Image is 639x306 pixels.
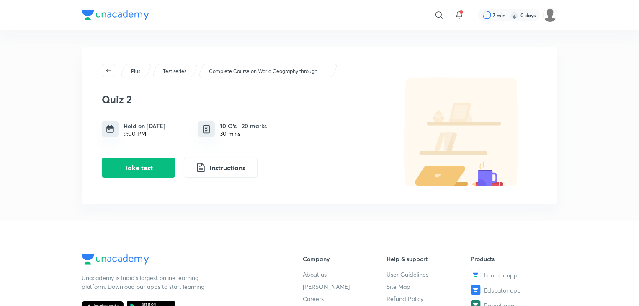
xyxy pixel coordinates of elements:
h6: Company [303,254,387,263]
p: Test series [163,67,186,75]
a: Test series [162,67,188,75]
p: Unacademy is India’s largest online learning platform. Download our apps to start learning [82,273,207,291]
a: User Guidelines [387,270,471,279]
span: Educator app [484,286,521,295]
img: Learner app [471,270,481,280]
a: Refund Policy [387,294,471,303]
div: 9:00 PM [124,130,165,137]
div: 30 mins [220,130,267,137]
span: Learner app [484,271,518,280]
button: Instructions [184,158,258,178]
a: Learner app [471,270,555,280]
h6: Held on [DATE] [124,122,165,130]
h6: Help & support [387,254,471,263]
img: shubham [543,8,557,22]
p: Complete Course on World Geography through Maps [209,67,326,75]
a: Complete Course on World Geography through Maps [208,67,328,75]
h6: Products [471,254,555,263]
a: Careers [303,294,387,303]
img: default [386,77,537,186]
a: Company Logo [82,254,276,267]
a: Site Map [387,282,471,291]
a: Plus [130,67,142,75]
img: quiz info [201,124,212,135]
img: streak [510,11,519,19]
h6: 10 Q’s · 20 marks [220,122,267,130]
img: instruction [196,163,206,173]
button: Take test [102,158,175,178]
span: Careers [303,294,324,303]
h3: Quiz 2 [102,93,382,106]
a: [PERSON_NAME] [303,282,387,291]
img: Educator app [471,285,481,295]
img: Company Logo [82,254,149,265]
img: timing [106,125,114,133]
p: Plus [131,67,140,75]
a: About us [303,270,387,279]
img: Company Logo [82,10,149,20]
a: Educator app [471,285,555,295]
